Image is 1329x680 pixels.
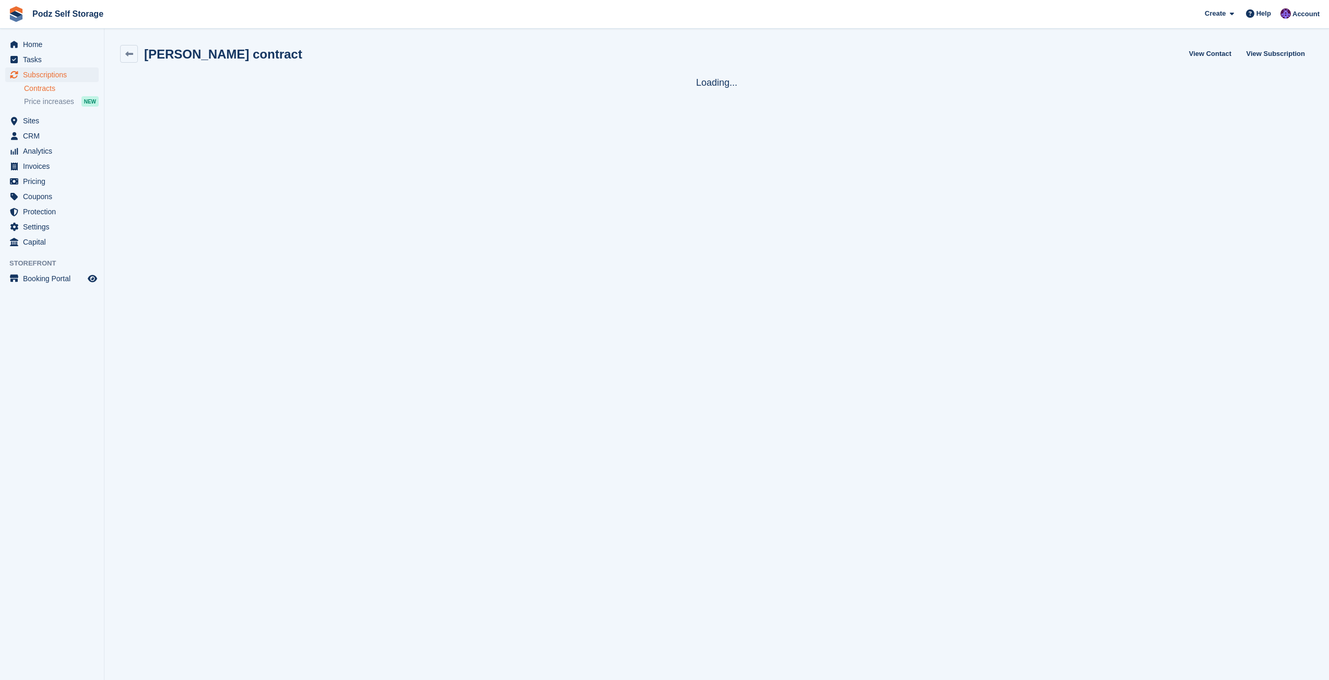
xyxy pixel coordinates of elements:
img: stora-icon-8386f47178a22dfd0bd8f6a31ec36ba5ce8667c1dd55bd0f319d3a0aa187defe.svg [8,6,24,22]
a: menu [5,159,99,174]
a: menu [5,67,99,82]
span: Capital [23,235,86,249]
div: NEW [81,96,99,107]
a: Preview store [86,272,99,285]
span: Subscriptions [23,67,86,82]
a: menu [5,235,99,249]
span: Settings [23,220,86,234]
span: Create [1205,8,1226,19]
a: menu [5,52,99,67]
span: Account [1292,9,1320,19]
a: menu [5,144,99,158]
a: menu [5,220,99,234]
span: Help [1256,8,1271,19]
img: Jawed Chowdhary [1280,8,1291,19]
a: View Subscription [1242,45,1309,62]
a: menu [5,271,99,286]
span: Home [23,37,86,52]
span: Price increases [24,97,74,107]
a: menu [5,204,99,219]
span: Storefront [9,258,104,269]
a: menu [5,129,99,143]
a: Podz Self Storage [28,5,108,22]
a: menu [5,113,99,128]
a: Price increases NEW [24,96,99,107]
div: Loading... [120,75,1313,90]
span: Booking Portal [23,271,86,286]
span: Invoices [23,159,86,174]
a: View Contact [1185,45,1236,62]
span: Pricing [23,174,86,189]
span: Sites [23,113,86,128]
span: Coupons [23,189,86,204]
h2: [PERSON_NAME] contract [144,47,302,61]
a: Contracts [24,84,99,94]
a: menu [5,37,99,52]
a: menu [5,174,99,189]
span: Tasks [23,52,86,67]
a: menu [5,189,99,204]
span: Analytics [23,144,86,158]
span: CRM [23,129,86,143]
span: Protection [23,204,86,219]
